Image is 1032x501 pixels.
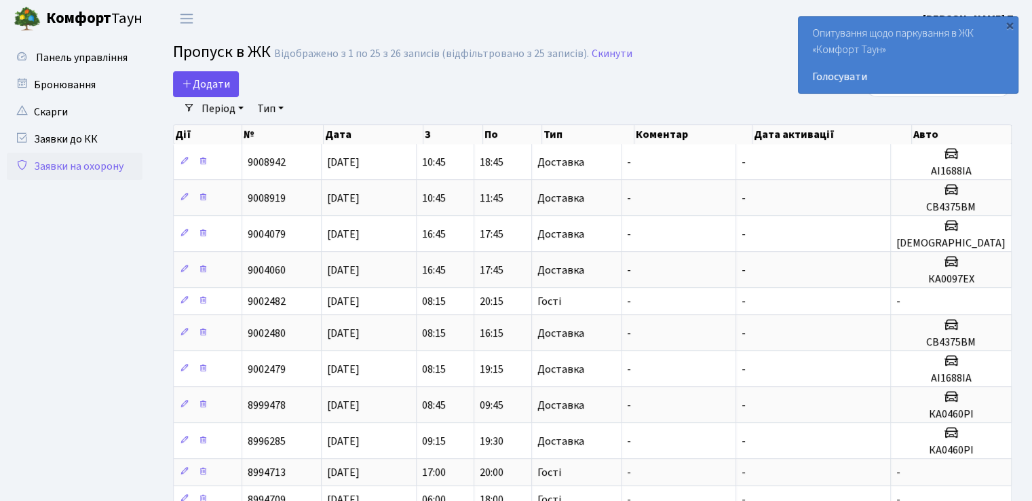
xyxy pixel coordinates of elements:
span: Гості [537,467,561,478]
a: Скарги [7,98,142,126]
span: Доставка [537,364,584,375]
a: Заявки до КК [7,126,142,153]
h5: АІ1688ІА [896,165,1006,178]
span: 20:00 [480,465,503,480]
span: - [742,191,746,206]
span: [DATE] [327,362,360,377]
span: 9008919 [248,191,286,206]
a: Бронювання [7,71,142,98]
span: - [627,155,631,170]
span: - [627,326,631,341]
span: 17:00 [422,465,446,480]
a: Скинути [592,48,632,60]
span: Доставка [537,157,584,168]
span: 8996285 [248,434,286,449]
span: 9004060 [248,263,286,278]
h5: СВ4375ВМ [896,201,1006,214]
th: По [483,125,542,144]
span: - [742,362,746,377]
b: Комфорт [46,7,111,29]
span: [DATE] [327,434,360,449]
span: Панель управління [36,50,128,65]
a: Панель управління [7,44,142,71]
span: [DATE] [327,155,360,170]
a: Додати [173,71,239,97]
span: - [627,434,631,449]
button: Переключити навігацію [170,7,204,30]
th: Дії [174,125,242,144]
span: [DATE] [327,465,360,480]
span: 19:15 [480,362,503,377]
span: Доставка [537,436,584,447]
th: Авто [912,125,1012,144]
span: 9002479 [248,362,286,377]
span: [DATE] [327,227,360,242]
span: [DATE] [327,191,360,206]
span: 11:45 [480,191,503,206]
b: [PERSON_NAME] Т. [923,12,1016,26]
div: × [1003,18,1016,32]
span: 08:15 [422,294,446,309]
th: Тип [542,125,634,144]
span: 9002482 [248,294,286,309]
a: [PERSON_NAME] Т. [923,11,1016,27]
h5: [DEMOGRAPHIC_DATA] [896,237,1006,250]
span: - [742,326,746,341]
span: 09:45 [480,398,503,413]
h5: СВ4375ВМ [896,336,1006,349]
th: Дата [324,125,423,144]
img: logo.png [14,5,41,33]
h5: КА0460РІ [896,408,1006,421]
span: 8999478 [248,398,286,413]
h5: АІ1688ІА [896,372,1006,385]
span: - [742,227,746,242]
span: - [627,294,631,309]
span: 19:30 [480,434,503,449]
span: Доставка [537,265,584,276]
h5: КА0460РІ [896,444,1006,457]
span: 17:45 [480,227,503,242]
span: 08:15 [422,362,446,377]
th: Дата активації [752,125,912,144]
span: 16:15 [480,326,503,341]
div: Опитування щодо паркування в ЖК «Комфорт Таун» [799,17,1018,93]
span: 08:45 [422,398,446,413]
span: 08:15 [422,326,446,341]
span: 20:15 [480,294,503,309]
th: З [423,125,482,144]
span: Гості [537,296,561,307]
span: 8994713 [248,465,286,480]
div: Відображено з 1 по 25 з 26 записів (відфільтровано з 25 записів). [274,48,589,60]
span: - [742,465,746,480]
a: Тип [252,97,289,120]
span: Доставка [537,229,584,240]
span: Доставка [537,193,584,204]
span: - [742,434,746,449]
span: [DATE] [327,398,360,413]
span: Таун [46,7,142,31]
span: 9008942 [248,155,286,170]
span: - [742,294,746,309]
span: - [627,398,631,413]
span: - [896,294,900,309]
span: 17:45 [480,263,503,278]
span: - [742,155,746,170]
h5: КА0097ЕХ [896,273,1006,286]
span: 18:45 [480,155,503,170]
span: - [627,465,631,480]
span: - [627,227,631,242]
span: 09:15 [422,434,446,449]
th: Коментар [634,125,752,144]
span: Доставка [537,328,584,339]
a: Голосувати [812,69,1004,85]
span: 16:45 [422,227,446,242]
span: 10:45 [422,155,446,170]
span: - [627,263,631,278]
span: [DATE] [327,294,360,309]
span: 9004079 [248,227,286,242]
span: Пропуск в ЖК [173,40,271,64]
span: - [627,362,631,377]
span: 10:45 [422,191,446,206]
span: 9002480 [248,326,286,341]
a: Період [196,97,249,120]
